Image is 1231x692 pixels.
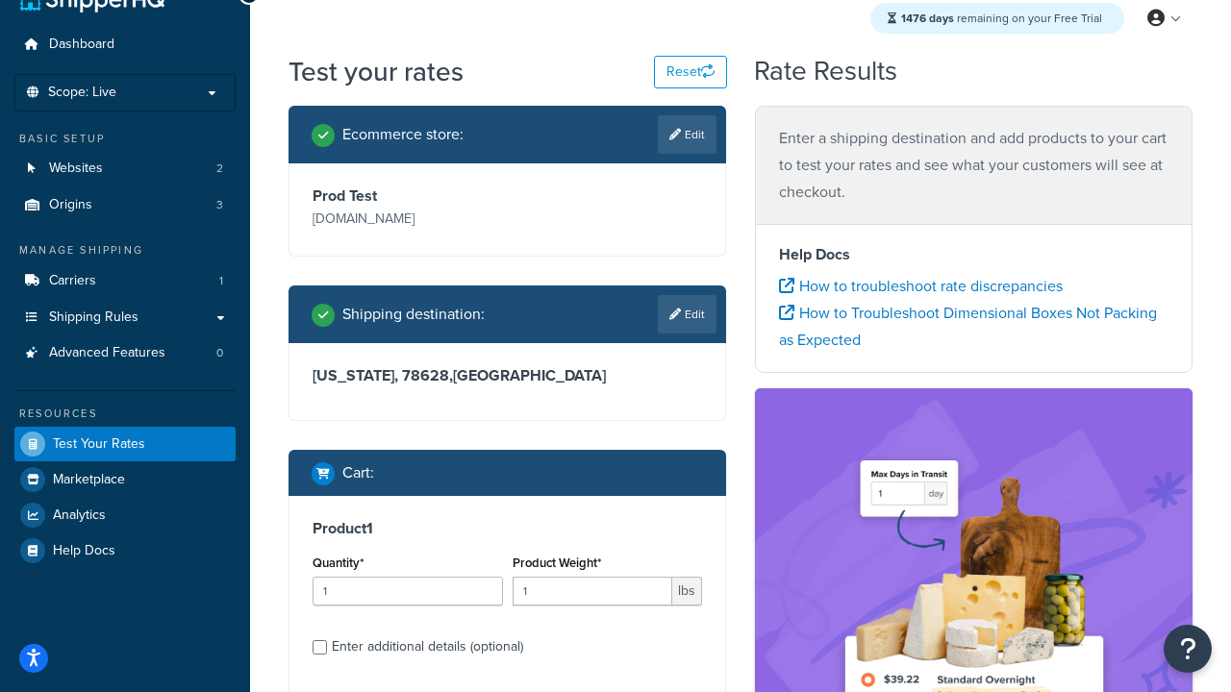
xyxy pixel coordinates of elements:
[779,275,1063,297] a: How to troubleshoot rate discrepancies
[1164,625,1212,673] button: Open Resource Center
[332,633,523,660] div: Enter additional details (optional)
[14,151,236,186] a: Websites2
[901,10,954,27] strong: 1476 days
[672,577,702,605] span: lbs
[49,197,92,213] span: Origins
[53,543,115,559] span: Help Docs
[14,498,236,532] a: Analytics
[313,366,702,385] h3: [US_STATE], 78628 , [GEOGRAPHIC_DATA]
[313,206,503,233] p: [DOMAIN_NAME]
[313,640,327,655] input: Enter additional details (optional)
[49,345,165,361] span: Advanced Features
[779,302,1157,351] a: How to Troubleshoot Dimensional Boxes Not Packing as Expected
[14,263,236,299] li: Carriers
[14,187,236,223] li: Origins
[49,273,96,289] span: Carriers
[216,161,223,177] span: 2
[14,27,236,62] a: Dashboard
[14,131,236,147] div: Basic Setup
[14,533,236,568] a: Help Docs
[313,577,503,605] input: 0
[513,556,601,570] label: Product Weight*
[14,335,236,371] li: Advanced Features
[53,507,106,524] span: Analytics
[289,53,464,90] h1: Test your rates
[14,427,236,461] a: Test Your Rates
[313,556,364,570] label: Quantity*
[216,345,223,361] span: 0
[342,126,464,143] h2: Ecommerce store :
[14,263,236,299] a: Carriers1
[14,462,236,497] a: Marketplace
[49,37,114,53] span: Dashboard
[53,436,145,453] span: Test Your Rates
[14,335,236,371] a: Advanced Features0
[654,56,727,88] button: Reset
[14,151,236,186] li: Websites
[779,243,1168,266] h4: Help Docs
[342,306,485,323] h2: Shipping destination :
[754,57,897,86] h2: Rate Results
[342,464,374,482] h2: Cart :
[48,85,116,101] span: Scope: Live
[49,309,138,326] span: Shipping Rules
[658,115,716,154] a: Edit
[513,577,673,605] input: 0.00
[901,10,1102,27] span: remaining on your Free Trial
[313,519,702,538] h3: Product 1
[779,125,1168,206] p: Enter a shipping destination and add products to your cart to test your rates and see what your c...
[53,472,125,488] span: Marketplace
[658,295,716,334] a: Edit
[216,197,223,213] span: 3
[14,300,236,335] a: Shipping Rules
[14,187,236,223] a: Origins3
[313,186,503,206] h3: Prod Test
[14,406,236,422] div: Resources
[14,242,236,259] div: Manage Shipping
[49,161,103,177] span: Websites
[219,273,223,289] span: 1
